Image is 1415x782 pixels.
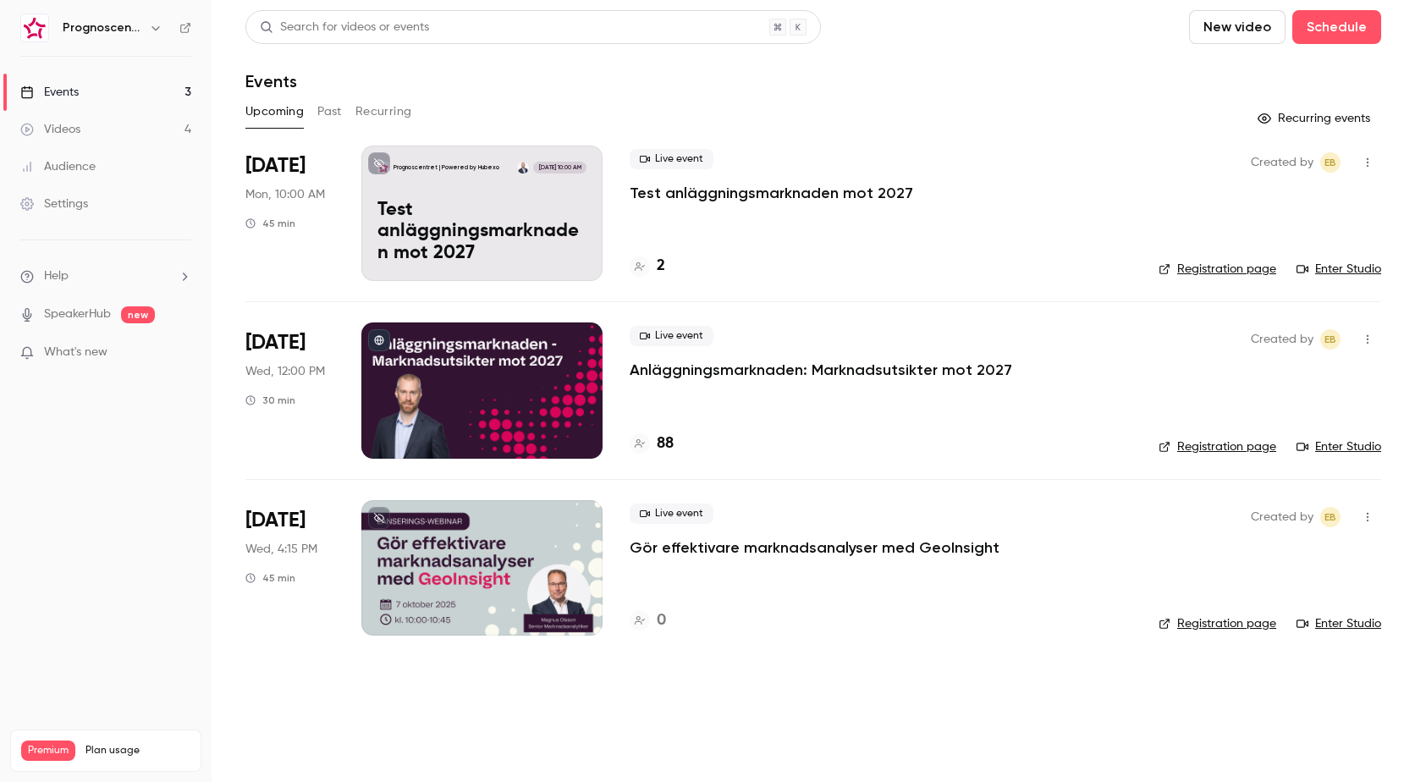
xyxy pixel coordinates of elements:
[1292,10,1381,44] button: Schedule
[20,267,191,285] li: help-dropdown-opener
[1320,152,1341,173] span: Emelie Bratt
[657,432,674,455] h4: 88
[245,152,306,179] span: [DATE]
[20,158,96,175] div: Audience
[317,98,342,125] button: Past
[63,19,142,36] h6: Prognoscentret | Powered by Hubexo
[657,255,665,278] h4: 2
[245,500,334,636] div: Nov 5 Wed, 4:15 PM (Europe/Stockholm)
[1189,10,1286,44] button: New video
[245,186,325,203] span: Mon, 10:00 AM
[20,195,88,212] div: Settings
[1324,329,1336,350] span: EB
[630,609,666,632] a: 0
[260,19,429,36] div: Search for videos or events
[377,200,586,265] p: Test anläggningsmarknaden mot 2027
[1324,507,1336,527] span: EB
[245,394,295,407] div: 30 min
[44,344,107,361] span: What's new
[1159,615,1276,632] a: Registration page
[171,345,191,361] iframe: Noticeable Trigger
[1250,105,1381,132] button: Recurring events
[1251,329,1313,350] span: Created by
[20,84,79,101] div: Events
[245,571,295,585] div: 45 min
[630,326,713,346] span: Live event
[1297,438,1381,455] a: Enter Studio
[630,537,999,558] a: Gör effektivare marknadsanalyser med GeoInsight
[394,163,499,172] p: Prognoscentret | Powered by Hubexo
[245,71,297,91] h1: Events
[245,329,306,356] span: [DATE]
[245,98,304,125] button: Upcoming
[245,363,325,380] span: Wed, 12:00 PM
[121,306,155,323] span: new
[361,146,603,281] a: Test anläggningsmarknaden mot 2027Prognoscentret | Powered by HubexoMårten Pappila[DATE] 10:00 AM...
[630,255,665,278] a: 2
[630,360,1012,380] a: Anläggningsmarknaden: Marknadsutsikter mot 2027
[630,183,913,203] a: Test anläggningsmarknaden mot 2027
[245,322,334,458] div: Sep 17 Wed, 12:00 PM (Europe/Stockholm)
[657,609,666,632] h4: 0
[245,146,334,281] div: Sep 15 Mon, 10:00 AM (Europe/Stockholm)
[1320,507,1341,527] span: Emelie Bratt
[21,741,75,761] span: Premium
[517,162,529,173] img: Mårten Pappila
[21,14,48,41] img: Prognoscentret | Powered by Hubexo
[355,98,412,125] button: Recurring
[44,306,111,323] a: SpeakerHub
[85,744,190,757] span: Plan usage
[1159,261,1276,278] a: Registration page
[1297,261,1381,278] a: Enter Studio
[245,507,306,534] span: [DATE]
[533,162,586,173] span: [DATE] 10:00 AM
[630,504,713,524] span: Live event
[1297,615,1381,632] a: Enter Studio
[1159,438,1276,455] a: Registration page
[1251,507,1313,527] span: Created by
[1320,329,1341,350] span: Emelie Bratt
[630,149,713,169] span: Live event
[630,432,674,455] a: 88
[44,267,69,285] span: Help
[1251,152,1313,173] span: Created by
[245,217,295,230] div: 45 min
[20,121,80,138] div: Videos
[245,541,317,558] span: Wed, 4:15 PM
[1324,152,1336,173] span: EB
